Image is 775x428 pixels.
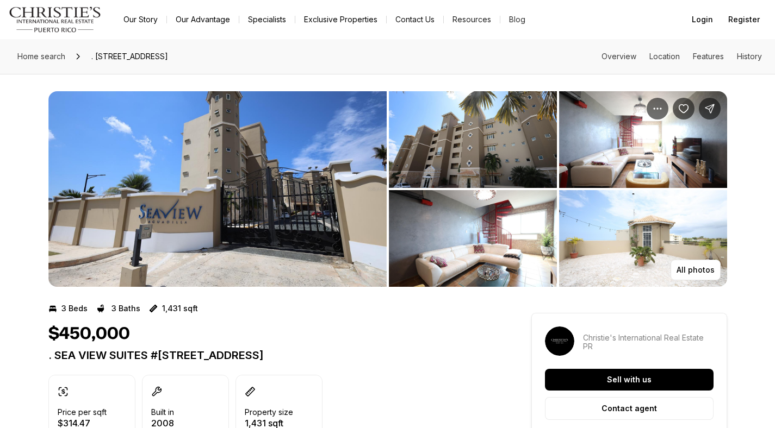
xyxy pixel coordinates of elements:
p: Built in [151,408,174,417]
p: 1,431 sqft [162,304,198,313]
a: Exclusive Properties [295,12,386,27]
div: Listing Photos [48,91,727,287]
a: Skip to: History [737,52,762,61]
p: 1,431 sqft [245,419,293,427]
button: View image gallery [389,190,557,287]
button: View image gallery [48,91,387,287]
p: $314.47 [58,419,107,427]
p: Christie's International Real Estate PR [583,333,714,351]
span: Register [728,15,760,24]
button: View image gallery [559,190,727,287]
a: Our Advantage [167,12,239,27]
span: . [STREET_ADDRESS] [87,48,172,65]
button: View image gallery [389,91,557,188]
a: Blog [500,12,534,27]
li: 2 of 6 [389,91,727,287]
a: Our Story [115,12,166,27]
p: Price per sqft [58,408,107,417]
p: 3 Beds [61,304,88,313]
button: Share Property: . SEA VIEW SUITES #503A [699,98,721,119]
button: View image gallery [559,91,727,188]
a: Resources [444,12,500,27]
h1: $450,000 [48,324,130,344]
p: Property size [245,408,293,417]
a: Home search [13,48,70,65]
span: Home search [17,52,65,61]
nav: Page section menu [602,52,762,61]
button: Save Property: . SEA VIEW SUITES #503A [673,98,695,119]
a: Skip to: Overview [602,52,636,61]
img: logo [9,7,102,33]
button: Property options [647,98,668,119]
a: Skip to: Location [649,52,680,61]
button: Contact Us [387,12,443,27]
p: All photos [677,266,715,274]
button: Sell with us [545,369,714,391]
button: All photos [671,260,721,280]
p: . SEA VIEW SUITES #[STREET_ADDRESS] [48,349,492,362]
button: Register [722,9,766,30]
button: 3 Baths [96,300,140,317]
p: 3 Baths [111,304,140,313]
a: Skip to: Features [693,52,724,61]
button: Contact agent [545,397,714,420]
p: 2008 [151,419,174,427]
p: Contact agent [602,404,657,413]
button: Login [685,9,720,30]
li: 1 of 6 [48,91,387,287]
span: Login [692,15,713,24]
a: Specialists [239,12,295,27]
